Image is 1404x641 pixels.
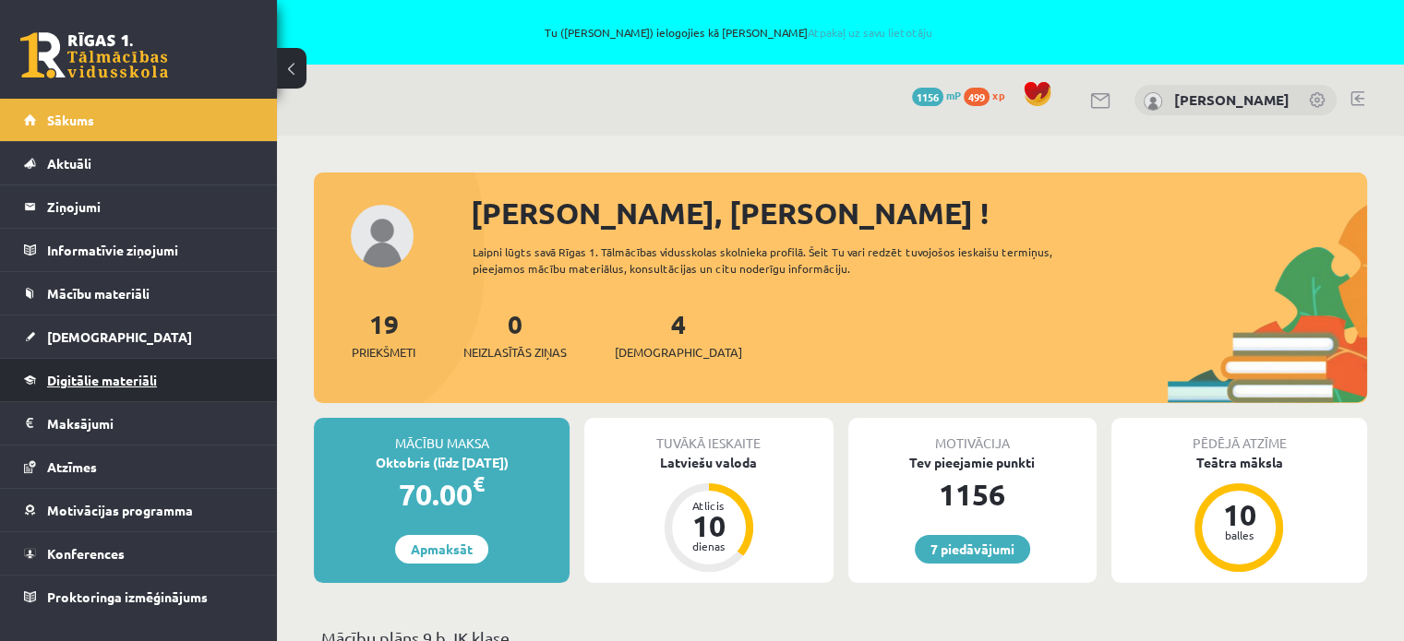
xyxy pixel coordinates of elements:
a: Mācību materiāli [24,272,254,315]
span: mP [946,88,961,102]
a: 499 xp [964,88,1014,102]
span: Atzīmes [47,458,97,475]
div: Atlicis [681,500,737,511]
a: Rīgas 1. Tālmācības vidusskola [20,32,168,78]
a: Motivācijas programma [24,489,254,531]
img: Jānis Tāre [1144,92,1162,111]
a: Atpakaļ uz savu lietotāju [807,25,931,40]
div: Laipni lūgts savā Rīgas 1. Tālmācības vidusskolas skolnieka profilā. Šeit Tu vari redzēt tuvojošo... [473,243,1105,277]
a: Sākums [24,99,254,141]
a: 1156 mP [912,88,961,102]
div: Mācību maksa [314,418,570,453]
legend: Ziņojumi [47,185,254,228]
a: 7 piedāvājumi [915,535,1030,564]
a: [PERSON_NAME] [1174,90,1290,109]
div: Motivācija [848,418,1097,453]
a: Apmaksāt [395,535,488,564]
span: Aktuāli [47,155,91,172]
span: Tu ([PERSON_NAME]) ielogojies kā [PERSON_NAME] [212,27,1264,38]
span: [DEMOGRAPHIC_DATA] [615,343,742,362]
a: Konferences [24,532,254,575]
div: Tuvākā ieskaite [584,418,833,453]
a: 19Priekšmeti [352,307,415,362]
a: Atzīmes [24,445,254,488]
div: balles [1211,529,1266,540]
span: xp [992,88,1004,102]
div: Pēdējā atzīme [1111,418,1367,453]
span: Neizlasītās ziņas [463,343,567,362]
a: [DEMOGRAPHIC_DATA] [24,315,254,358]
span: 499 [964,88,990,106]
span: Proktoringa izmēģinājums [47,588,208,605]
span: Digitālie materiāli [47,372,157,388]
div: dienas [681,540,737,552]
a: 0Neizlasītās ziņas [463,307,567,362]
span: Motivācijas programma [47,502,193,518]
span: € [473,470,485,497]
div: Latviešu valoda [584,453,833,472]
a: Proktoringa izmēģinājums [24,576,254,618]
a: Teātra māksla 10 balles [1111,453,1367,575]
div: Teātra māksla [1111,453,1367,472]
span: Sākums [47,112,94,128]
div: Tev pieejamie punkti [848,453,1097,472]
div: 1156 [848,472,1097,516]
div: 10 [1211,500,1266,529]
div: Oktobris (līdz [DATE]) [314,453,570,472]
span: Konferences [47,545,125,562]
div: 70.00 [314,472,570,516]
div: [PERSON_NAME], [PERSON_NAME] ! [471,191,1367,235]
div: 10 [681,511,737,540]
a: Informatīvie ziņojumi [24,229,254,271]
a: Maksājumi [24,402,254,445]
span: Mācību materiāli [47,285,150,302]
a: Aktuāli [24,142,254,184]
a: 4[DEMOGRAPHIC_DATA] [615,307,742,362]
span: 1156 [912,88,943,106]
a: Ziņojumi [24,185,254,228]
a: Digitālie materiāli [24,359,254,401]
legend: Informatīvie ziņojumi [47,229,254,271]
a: Latviešu valoda Atlicis 10 dienas [584,453,833,575]
span: [DEMOGRAPHIC_DATA] [47,328,192,345]
span: Priekšmeti [352,343,415,362]
legend: Maksājumi [47,402,254,445]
